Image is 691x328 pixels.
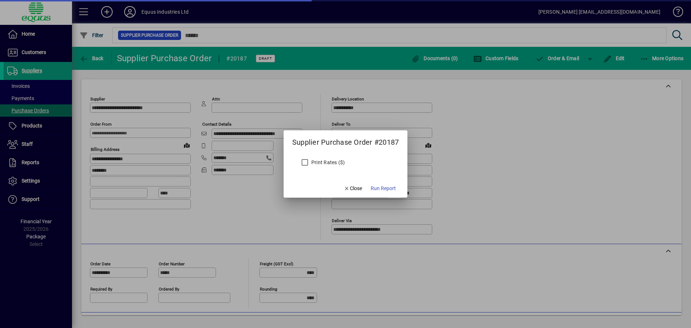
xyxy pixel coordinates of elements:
[371,185,396,192] span: Run Report
[368,182,399,195] button: Run Report
[341,182,365,195] button: Close
[310,159,345,166] label: Print Rates ($)
[284,130,408,148] h2: Supplier Purchase Order #20187
[344,185,362,192] span: Close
